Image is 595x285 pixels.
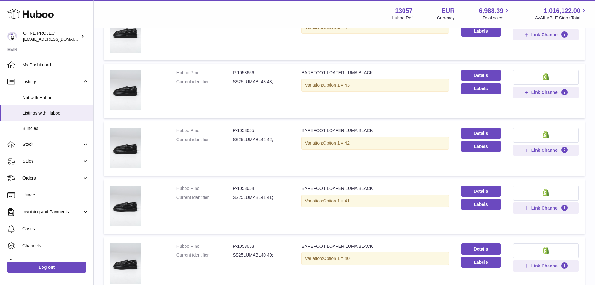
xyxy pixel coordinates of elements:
[301,137,449,150] div: Variation:
[110,128,141,168] img: BAREFOOT LOAFER LUMA BLACK
[531,32,559,38] span: Link Channel
[461,186,501,197] a: Details
[233,252,289,258] dd: SS25LUMABL40 40;
[301,70,449,76] div: BAREFOOT LOAFER LUMA BLACK
[461,257,501,268] button: Labels
[233,128,289,134] dd: P-1053655
[483,15,510,21] span: Total sales
[7,262,86,273] a: Log out
[176,137,233,143] dt: Current identifier
[513,87,579,98] button: Link Channel
[323,140,351,145] span: Option 1 = 42;
[176,128,233,134] dt: Huboo P no
[461,243,501,255] a: Details
[392,15,413,21] div: Huboo Ref
[22,209,82,215] span: Invoicing and Payments
[544,7,580,15] span: 1,016,122.00
[513,260,579,272] button: Link Channel
[22,226,89,232] span: Cases
[22,192,89,198] span: Usage
[535,7,588,21] a: 1,016,122.00 AVAILABLE Stock Total
[461,141,501,152] button: Labels
[323,83,351,88] span: Option 1 = 43;
[437,15,455,21] div: Currency
[461,25,501,37] button: Labels
[22,260,89,266] span: Settings
[461,128,501,139] a: Details
[543,131,549,138] img: shopify-small.png
[543,73,549,80] img: shopify-small.png
[22,62,89,68] span: My Dashboard
[543,189,549,196] img: shopify-small.png
[22,95,89,101] span: Not with Huboo
[22,141,82,147] span: Stock
[513,145,579,156] button: Link Channel
[7,32,17,41] img: internalAdmin-13057@internal.huboo.com
[543,247,549,254] img: shopify-small.png
[323,198,351,203] span: Option 1 = 41;
[176,79,233,85] dt: Current identifier
[22,110,89,116] span: Listings with Huboo
[513,202,579,214] button: Link Channel
[535,15,588,21] span: AVAILABLE Stock Total
[22,125,89,131] span: Bundles
[23,37,92,42] span: [EMAIL_ADDRESS][DOMAIN_NAME]
[531,147,559,153] span: Link Channel
[301,128,449,134] div: BAREFOOT LOAFER LUMA BLACK
[513,29,579,40] button: Link Channel
[301,243,449,249] div: BAREFOOT LOAFER LUMA BLACK
[176,70,233,76] dt: Huboo P no
[176,195,233,201] dt: Current identifier
[233,186,289,191] dd: P-1053654
[22,175,82,181] span: Orders
[461,70,501,81] a: Details
[22,79,82,85] span: Listings
[395,7,413,15] strong: 13057
[23,30,79,42] div: OHNE PROJECT
[531,89,559,95] span: Link Channel
[531,263,559,269] span: Link Channel
[233,137,289,143] dd: SS25LUMABL42 42;
[22,158,82,164] span: Sales
[233,70,289,76] dd: P-1053656
[176,252,233,258] dt: Current identifier
[441,7,454,15] strong: EUR
[22,243,89,249] span: Channels
[233,195,289,201] dd: SS25LUMABL41 41;
[301,195,449,207] div: Variation:
[176,186,233,191] dt: Huboo P no
[301,79,449,92] div: Variation:
[110,243,141,284] img: BAREFOOT LOAFER LUMA BLACK
[176,243,233,249] dt: Huboo P no
[110,12,141,53] img: BAREFOOT LOAFER LUMA BLACK
[461,83,501,94] button: Labels
[531,205,559,211] span: Link Channel
[233,79,289,85] dd: SS25LUMABL43 43;
[479,7,511,21] a: 6,988.39 Total sales
[479,7,503,15] span: 6,988.39
[301,186,449,191] div: BAREFOOT LOAFER LUMA BLACK
[323,256,351,261] span: Option 1 = 40;
[110,186,141,226] img: BAREFOOT LOAFER LUMA BLACK
[461,199,501,210] button: Labels
[110,70,141,110] img: BAREFOOT LOAFER LUMA BLACK
[233,243,289,249] dd: P-1053653
[301,252,449,265] div: Variation:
